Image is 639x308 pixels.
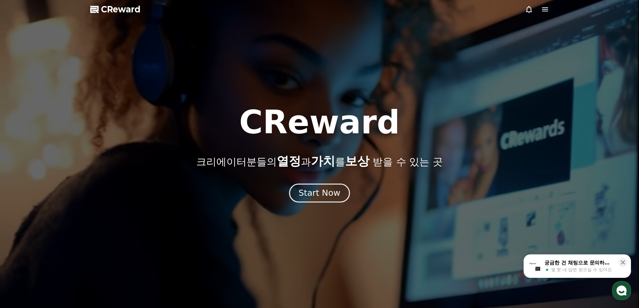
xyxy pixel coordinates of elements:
[277,154,301,168] span: 열정
[44,212,87,229] a: 대화
[290,191,349,197] a: Start Now
[345,154,369,168] span: 보상
[87,212,129,229] a: 설정
[2,212,44,229] a: 홈
[239,106,400,138] h1: CReward
[311,154,335,168] span: 가치
[289,183,350,202] button: Start Now
[299,187,340,199] div: Start Now
[90,4,141,15] a: CReward
[61,223,69,228] span: 대화
[101,4,141,15] span: CReward
[21,223,25,228] span: 홈
[104,223,112,228] span: 설정
[196,155,442,168] p: 크리에이터분들의 과 를 받을 수 있는 곳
